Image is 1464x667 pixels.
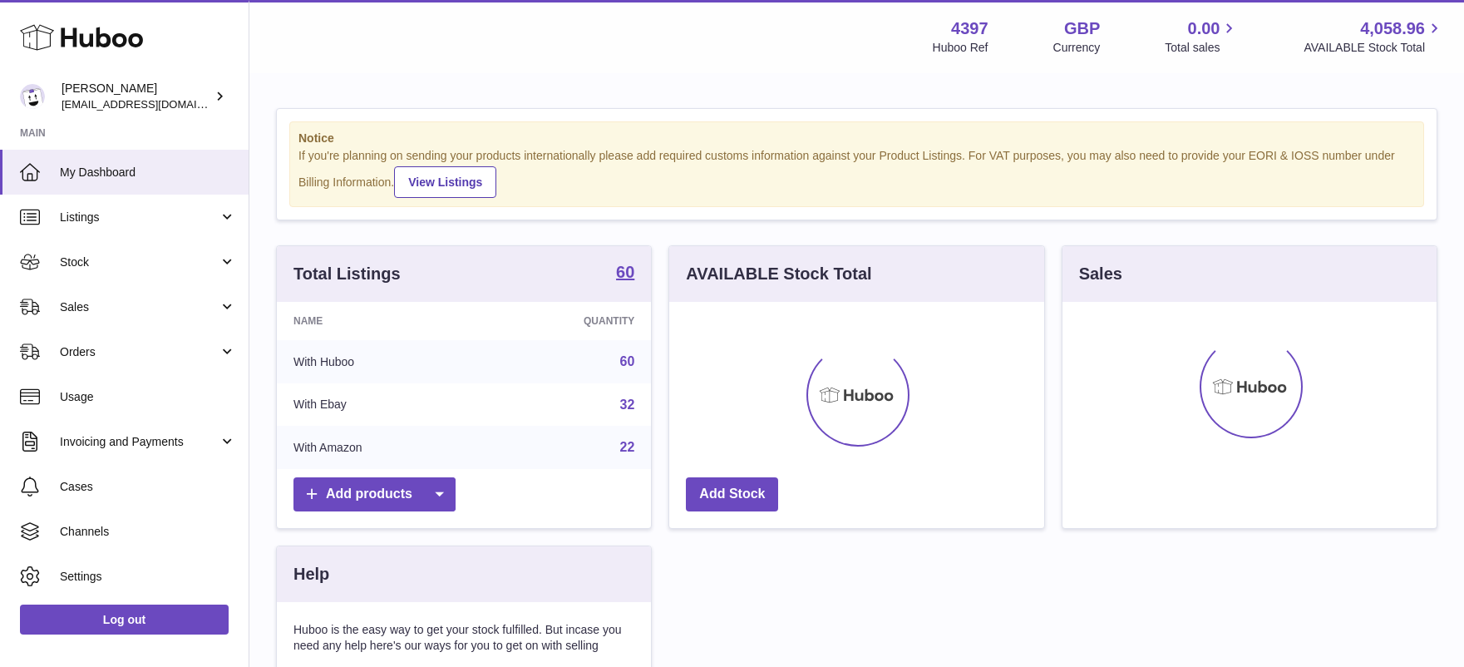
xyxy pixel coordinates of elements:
span: Settings [60,569,236,585]
strong: 4397 [951,17,988,40]
a: 0.00 Total sales [1165,17,1239,56]
strong: Notice [298,131,1415,146]
span: Stock [60,254,219,270]
p: Huboo is the easy way to get your stock fulfilled. But incase you need any help here's our ways f... [293,622,634,654]
div: Huboo Ref [933,40,988,56]
a: Log out [20,605,229,635]
a: 4,058.96 AVAILABLE Stock Total [1304,17,1444,56]
a: View Listings [394,166,496,198]
a: Add products [293,477,456,511]
span: AVAILABLE Stock Total [1304,40,1444,56]
span: Cases [60,479,236,495]
h3: Sales [1079,263,1122,285]
a: 60 [616,264,634,284]
span: 0.00 [1188,17,1220,40]
span: Orders [60,344,219,360]
th: Name [277,302,481,340]
a: 60 [620,354,635,368]
td: With Ebay [277,383,481,427]
td: With Amazon [277,426,481,469]
div: [PERSON_NAME] [62,81,211,112]
th: Quantity [481,302,651,340]
strong: 60 [616,264,634,280]
a: 22 [620,440,635,454]
h3: Help [293,563,329,585]
span: Usage [60,389,236,405]
span: Total sales [1165,40,1239,56]
h3: AVAILABLE Stock Total [686,263,871,285]
a: 32 [620,398,635,412]
span: [EMAIL_ADDRESS][DOMAIN_NAME] [62,97,244,111]
img: drumnnbass@gmail.com [20,84,45,109]
span: Listings [60,210,219,225]
h3: Total Listings [293,263,401,285]
div: If you're planning on sending your products internationally please add required customs informati... [298,148,1415,198]
span: Sales [60,299,219,315]
a: Add Stock [686,477,778,511]
span: Channels [60,524,236,540]
td: With Huboo [277,340,481,383]
strong: GBP [1064,17,1100,40]
div: Currency [1053,40,1101,56]
span: Invoicing and Payments [60,434,219,450]
span: 4,058.96 [1360,17,1425,40]
span: My Dashboard [60,165,236,180]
